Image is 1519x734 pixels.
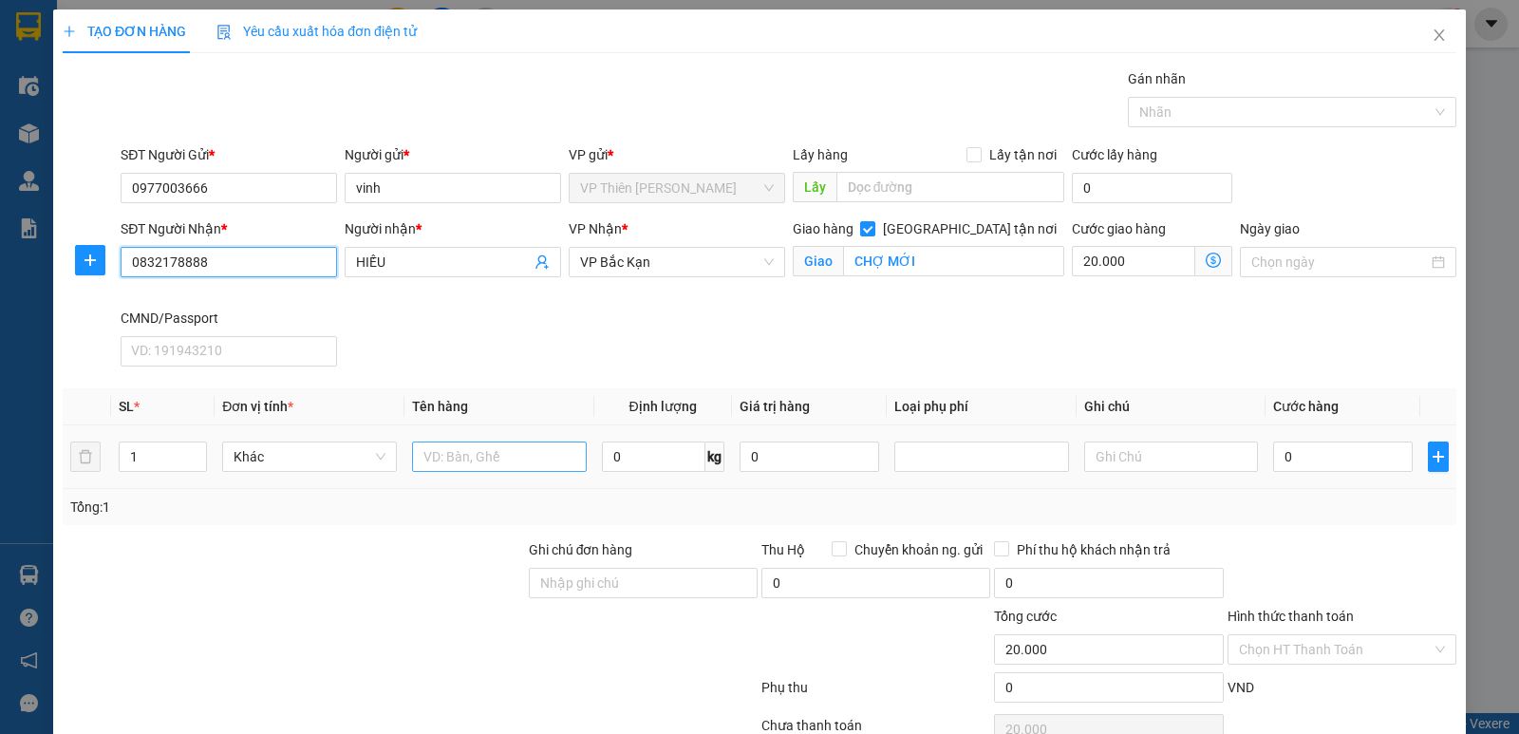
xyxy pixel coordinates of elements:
[70,442,101,472] button: delete
[887,388,1077,425] th: Loại phụ phí
[1077,388,1266,425] th: Ghi chú
[234,442,385,471] span: Khác
[569,144,785,165] div: VP gửi
[216,24,417,39] span: Yêu cầu xuất hóa đơn điện tử
[529,542,633,557] label: Ghi chú đơn hàng
[1206,253,1221,268] span: dollar-circle
[1128,71,1186,86] label: Gán nhãn
[1228,680,1254,695] span: VND
[24,129,229,193] b: GỬI : VP Thiên [PERSON_NAME]
[76,253,104,268] span: plus
[63,24,186,39] span: TẠO ĐƠN HÀNG
[1240,221,1300,236] label: Ngày giao
[740,442,879,472] input: 0
[1084,442,1259,472] input: Ghi Chú
[1413,9,1466,63] button: Close
[345,144,561,165] div: Người gửi
[534,254,550,270] span: user-add
[847,539,990,560] span: Chuyển khoản ng. gửi
[836,172,1065,202] input: Dọc đường
[1251,252,1428,273] input: Ngày giao
[121,218,337,239] div: SĐT Người Nhận
[1228,609,1354,624] label: Hình thức thanh toán
[1072,246,1195,276] input: Cước giao hàng
[216,25,232,40] img: icon
[982,144,1064,165] span: Lấy tận nơi
[1009,539,1178,560] span: Phí thu hộ khách nhận trả
[1273,399,1339,414] span: Cước hàng
[1072,221,1166,236] label: Cước giao hàng
[121,144,337,165] div: SĐT Người Gửi
[994,609,1057,624] span: Tổng cước
[759,677,992,710] div: Phụ thu
[1072,147,1157,162] label: Cước lấy hàng
[1072,173,1232,203] input: Cước lấy hàng
[569,221,622,236] span: VP Nhận
[121,308,337,329] div: CMND/Passport
[740,399,810,414] span: Giá trị hàng
[1428,442,1449,472] button: plus
[843,246,1065,276] input: Giao tận nơi
[1429,449,1448,464] span: plus
[412,399,468,414] span: Tên hàng
[580,248,774,276] span: VP Bắc Kạn
[580,174,774,202] span: VP Thiên Đường Bảo Sơn
[119,399,134,414] span: SL
[1432,28,1447,43] span: close
[761,542,805,557] span: Thu Hộ
[529,568,758,598] input: Ghi chú đơn hàng
[793,246,843,276] span: Giao
[875,218,1064,239] span: [GEOGRAPHIC_DATA] tận nơi
[222,399,293,414] span: Đơn vị tính
[793,221,853,236] span: Giao hàng
[793,172,836,202] span: Lấy
[629,399,697,414] span: Định lượng
[24,24,166,119] img: logo.jpg
[412,442,587,472] input: VD: Bàn, Ghế
[70,497,588,518] div: Tổng: 1
[178,47,794,70] li: 271 - [PERSON_NAME] - [GEOGRAPHIC_DATA] - [GEOGRAPHIC_DATA]
[793,147,848,162] span: Lấy hàng
[705,442,724,472] span: kg
[75,245,105,275] button: plus
[63,25,76,38] span: plus
[345,218,561,239] div: Người nhận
